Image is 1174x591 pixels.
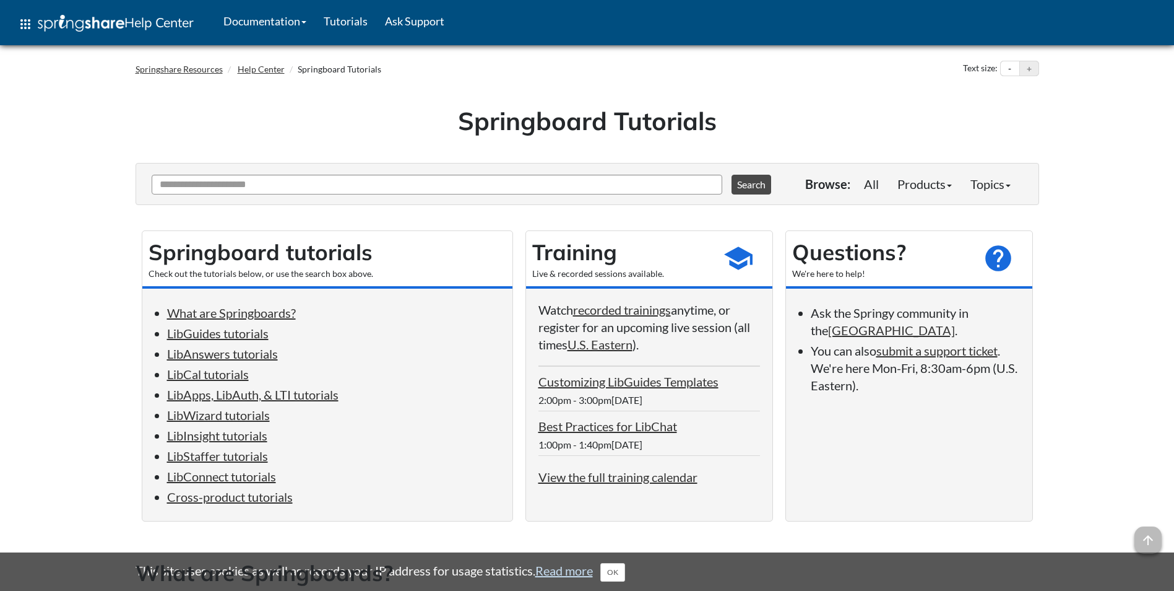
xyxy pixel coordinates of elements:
[532,237,710,268] h2: Training
[811,342,1020,394] li: You can also . We're here Mon-Fri, 8:30am-6pm (U.S. Eastern).
[238,64,285,74] a: Help Center
[1134,528,1162,543] a: arrow_upward
[215,6,315,37] a: Documentation
[568,337,632,352] a: U.S. Eastern
[167,469,276,484] a: LibConnect tutorials
[167,489,293,504] a: Cross-product tutorials
[805,175,850,193] p: Browse:
[538,374,719,389] a: Customizing LibGuides Templates
[855,172,888,196] a: All
[961,172,1020,196] a: Topics
[1134,527,1162,554] span: arrow_upward
[732,175,771,195] button: Search
[538,439,642,450] span: 1:00pm - 1:40pm[DATE]
[573,302,671,317] a: recorded trainings
[1020,61,1038,76] button: Increase text size
[167,326,269,341] a: LibGuides tutorials
[538,470,697,484] a: View the full training calendar
[167,428,267,443] a: LibInsight tutorials
[167,367,249,382] a: LibCal tutorials
[9,6,202,43] a: apps Help Center
[167,408,270,422] a: LibWizard tutorials
[167,346,278,361] a: LibAnswers tutorials
[792,268,970,280] div: We're here to help!
[888,172,961,196] a: Products
[538,301,760,353] p: Watch anytime, or register for an upcoming live session (all times ).
[960,61,1000,77] div: Text size:
[538,394,642,406] span: 2:00pm - 3:00pm[DATE]
[287,63,381,76] li: Springboard Tutorials
[136,64,223,74] a: Springshare Resources
[123,562,1051,582] div: This site uses cookies as well as records your IP address for usage statistics.
[167,449,268,463] a: LibStaffer tutorials
[723,243,754,274] span: school
[124,14,194,30] span: Help Center
[1001,61,1019,76] button: Decrease text size
[811,304,1020,339] li: Ask the Springy community in the .
[18,17,33,32] span: apps
[167,305,296,320] a: What are Springboards?
[149,237,506,268] h2: Springboard tutorials
[149,268,506,280] div: Check out the tutorials below, or use the search box above.
[876,343,998,358] a: submit a support ticket
[136,558,1039,589] h2: What are Springboards?
[532,268,710,280] div: Live & recorded sessions available.
[828,323,955,338] a: [GEOGRAPHIC_DATA]
[376,6,453,37] a: Ask Support
[145,103,1030,138] h1: Springboard Tutorials
[538,419,677,434] a: Best Practices for LibChat
[38,15,124,32] img: Springshare
[315,6,376,37] a: Tutorials
[167,387,339,402] a: LibApps, LibAuth, & LTI tutorials
[792,237,970,268] h2: Questions?
[983,243,1014,274] span: help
